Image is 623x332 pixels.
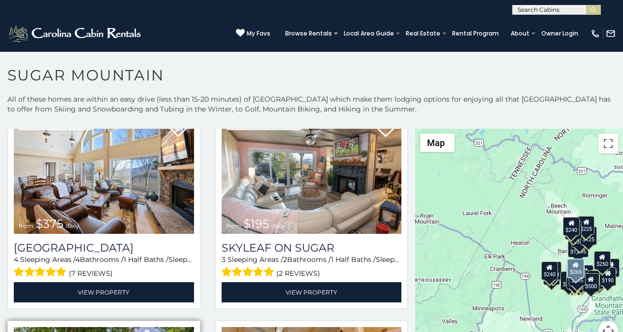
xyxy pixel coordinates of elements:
span: 8 [399,255,404,264]
span: from [227,222,241,229]
a: Skyleaf on Sugar from $195 daily [222,113,402,234]
span: (2 reviews) [276,267,320,280]
span: 1 Half Baths / [331,255,376,264]
a: Skyleaf on Sugar [222,241,402,255]
div: $250 [594,251,611,270]
span: 4 [75,255,80,264]
span: Map [427,138,445,148]
a: View Property [222,282,402,302]
span: My Favs [247,29,270,38]
div: $190 [599,267,616,286]
span: daily [66,222,79,229]
div: $125 [580,226,597,245]
div: $240 [563,217,580,236]
a: About [506,27,534,40]
span: daily [271,222,285,229]
span: $375 [35,217,64,231]
span: 4 [14,255,18,264]
div: $500 [583,273,599,292]
h3: Little Sugar Haven [14,241,194,255]
div: $195 [588,270,604,289]
button: Toggle fullscreen view [598,134,618,153]
a: Little Sugar Haven from $375 daily [14,113,194,234]
a: View Property [14,282,194,302]
img: phone-regular-white.png [590,29,600,38]
a: Browse Rentals [280,27,337,40]
a: [GEOGRAPHIC_DATA] [14,241,194,255]
a: Add to favorites [376,119,395,140]
div: Sleeping Areas / Bathrooms / Sleeps: [222,255,402,280]
button: Change map style [420,134,455,152]
div: $265 [567,258,585,278]
a: My Favs [236,29,270,38]
span: 1 Half Baths / [124,255,168,264]
img: mail-regular-white.png [606,29,616,38]
a: Add to favorites [168,119,188,140]
div: $1,095 [568,239,589,258]
div: $200 [577,265,593,284]
img: Skyleaf on Sugar [222,113,402,234]
img: Little Sugar Haven [14,113,194,234]
span: $195 [243,217,269,231]
a: Rental Program [447,27,504,40]
a: Owner Login [536,27,583,40]
div: $225 [578,216,594,235]
div: $155 [603,258,620,277]
span: 2 [283,255,287,264]
div: Sleeping Areas / Bathrooms / Sleeps: [14,255,194,280]
span: (7 reviews) [69,267,113,280]
a: Local Area Guide [339,27,399,40]
div: $240 [541,261,558,280]
a: Real Estate [401,27,445,40]
div: $375 [566,270,583,289]
div: $375 [561,271,578,290]
span: 10 [192,255,199,264]
img: White-1-2.png [7,24,144,43]
span: 3 [222,255,226,264]
span: from [19,222,33,229]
